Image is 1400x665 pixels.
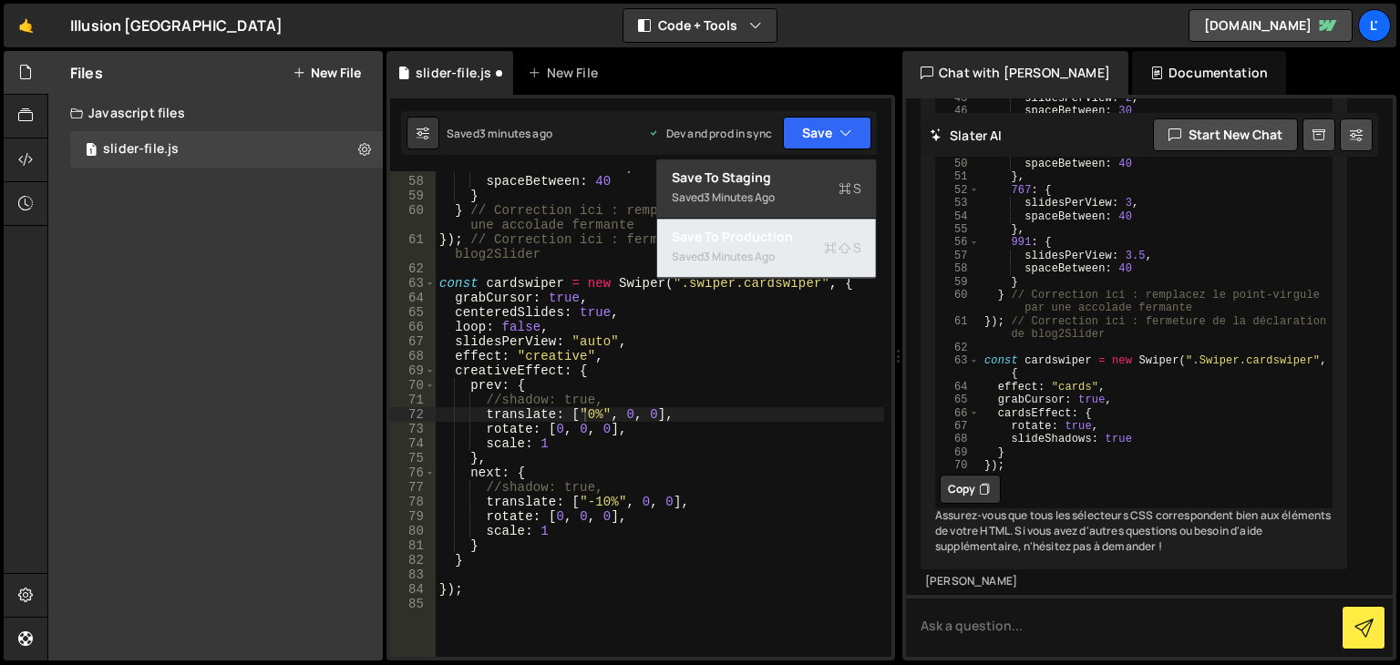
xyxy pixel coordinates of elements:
[824,239,861,257] span: S
[390,305,436,320] div: 65
[937,170,979,183] div: 51
[528,64,604,82] div: New File
[930,127,1003,144] h2: Slater AI
[937,183,979,196] div: 52
[937,433,979,445] div: 68
[390,276,436,291] div: 63
[937,459,979,472] div: 70
[1132,51,1286,95] div: Documentation
[937,236,979,249] div: 56
[937,354,979,381] div: 63
[70,131,383,168] div: 16569/45286.js
[416,64,491,82] div: slider-file.js
[902,51,1128,95] div: Chat with [PERSON_NAME]
[390,582,436,597] div: 84
[937,314,979,341] div: 61
[672,246,861,268] div: Saved
[937,406,979,419] div: 66
[672,228,861,246] div: Save to Production
[48,95,383,131] div: Javascript files
[479,126,552,141] div: 3 minutes ago
[103,141,179,158] div: slider-file.js
[925,574,1343,589] div: [PERSON_NAME]
[623,9,777,42] button: Code + Tools
[1189,9,1353,42] a: [DOMAIN_NAME]
[390,261,436,276] div: 62
[1358,9,1391,42] a: L'
[390,597,436,611] div: 85
[937,197,979,210] div: 53
[390,203,436,232] div: 60
[70,63,103,83] h2: Files
[937,341,979,353] div: 62
[390,538,436,553] div: 81
[937,223,979,236] div: 55
[390,334,436,349] div: 67
[4,4,48,47] a: 🤙
[86,144,97,159] span: 1
[390,509,436,524] div: 79
[704,249,775,264] div: 3 minutes ago
[1153,118,1298,151] button: Start new chat
[937,105,979,118] div: 46
[390,553,436,568] div: 82
[390,465,436,480] div: 76
[293,66,361,80] button: New File
[447,126,552,141] div: Saved
[937,420,979,433] div: 67
[390,291,436,305] div: 64
[390,451,436,465] div: 75
[937,275,979,288] div: 59
[390,495,436,509] div: 78
[940,475,1001,504] button: Copy
[657,159,876,219] button: Save to StagingS Saved3 minutes ago
[937,262,979,275] div: 58
[672,169,861,187] div: Save to Staging
[390,189,436,203] div: 59
[839,179,861,198] span: S
[648,126,772,141] div: Dev and prod in sync
[390,436,436,451] div: 74
[937,445,979,458] div: 69
[390,407,436,422] div: 72
[390,349,436,363] div: 68
[390,363,436,378] div: 69
[937,92,979,105] div: 45
[657,219,876,278] button: Save to ProductionS Saved3 minutes ago
[390,480,436,495] div: 77
[390,393,436,407] div: 71
[704,189,775,205] div: 3 minutes ago
[672,187,861,209] div: Saved
[783,117,871,149] button: Save
[937,249,979,261] div: 57
[390,378,436,393] div: 70
[390,320,436,334] div: 66
[390,422,436,436] div: 73
[937,394,979,406] div: 65
[937,210,979,222] div: 54
[390,524,436,538] div: 80
[937,289,979,315] div: 60
[390,174,436,189] div: 58
[937,380,979,393] div: 64
[390,568,436,582] div: 83
[70,15,283,36] div: Illusion [GEOGRAPHIC_DATA]
[390,232,436,261] div: 61
[937,158,979,170] div: 50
